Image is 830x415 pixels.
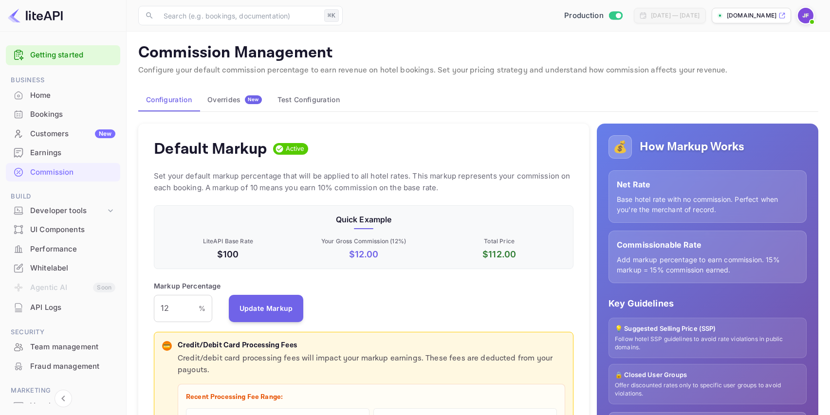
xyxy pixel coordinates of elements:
[178,353,565,376] p: Credit/debit card processing fees will impact your markup earnings. These fees are deducted from ...
[6,298,120,317] div: API Logs
[178,340,565,351] p: Credit/Debit Card Processing Fees
[6,397,120,415] a: Vouchers
[324,9,339,22] div: ⌘K
[30,167,115,178] div: Commission
[651,11,700,20] div: [DATE] — [DATE]
[6,86,120,105] div: Home
[433,237,565,246] p: Total Price
[245,96,262,103] span: New
[6,105,120,123] a: Bookings
[162,237,294,246] p: LiteAPI Base Rate
[30,224,115,235] div: UI Components
[727,11,776,20] p: [DOMAIN_NAME]
[30,50,115,61] a: Getting started
[617,254,798,275] p: Add markup percentage to earn commission. 15% markup = 15% commission earned.
[6,45,120,65] div: Getting started
[163,342,170,350] p: 💳
[6,220,120,238] a: UI Components
[138,65,818,76] p: Configure your default commission percentage to earn revenue on hotel bookings. Set your pricing ...
[615,324,800,334] p: 💡 Suggested Selling Price (SSP)
[30,90,115,101] div: Home
[6,357,120,375] a: Fraud management
[6,298,120,316] a: API Logs
[609,297,807,310] p: Key Guidelines
[30,147,115,159] div: Earnings
[615,370,800,380] p: 🔒 Closed User Groups
[154,170,573,194] p: Set your default markup percentage that will be applied to all hotel rates. This markup represent...
[564,10,604,21] span: Production
[6,125,120,144] div: CustomersNew
[30,244,115,255] div: Performance
[154,281,221,291] p: Markup Percentage
[30,205,106,217] div: Developer tools
[6,75,120,86] span: Business
[615,335,800,352] p: Follow hotel SSP guidelines to avoid rate violations in public domains.
[6,240,120,259] div: Performance
[229,295,304,322] button: Update Markup
[6,125,120,143] a: CustomersNew
[6,259,120,278] div: Whitelabel
[162,214,565,225] p: Quick Example
[6,385,120,396] span: Marketing
[798,8,813,23] img: Jenny Frimer
[207,95,262,104] div: Overrides
[6,240,120,258] a: Performance
[30,400,115,412] div: Vouchers
[6,144,120,162] div: Earnings
[6,338,120,357] div: Team management
[6,202,120,219] div: Developer tools
[560,10,626,21] div: Switch to Sandbox mode
[613,138,627,156] p: 💰
[162,248,294,261] p: $100
[282,144,309,154] span: Active
[55,390,72,407] button: Collapse navigation
[30,342,115,353] div: Team management
[6,220,120,239] div: UI Components
[30,128,115,140] div: Customers
[617,194,798,215] p: Base hotel rate with no commission. Perfect when you're the merchant of record.
[6,259,120,277] a: Whitelabel
[6,163,120,182] div: Commission
[6,338,120,356] a: Team management
[154,139,267,159] h4: Default Markup
[6,327,120,338] span: Security
[6,163,120,181] a: Commission
[138,43,818,63] p: Commission Management
[270,88,348,111] button: Test Configuration
[30,302,115,313] div: API Logs
[95,129,115,138] div: New
[6,86,120,104] a: Home
[298,237,430,246] p: Your Gross Commission ( 12 %)
[617,179,798,190] p: Net Rate
[640,139,744,155] h5: How Markup Works
[8,8,63,23] img: LiteAPI logo
[433,248,565,261] p: $ 112.00
[138,88,200,111] button: Configuration
[6,144,120,162] a: Earnings
[6,105,120,124] div: Bookings
[30,263,115,274] div: Whitelabel
[158,6,320,25] input: Search (e.g. bookings, documentation)
[199,303,205,313] p: %
[617,239,798,251] p: Commissionable Rate
[154,295,199,322] input: 0
[615,381,800,398] p: Offer discounted rates only to specific user groups to avoid violations.
[186,392,557,402] p: Recent Processing Fee Range:
[30,361,115,372] div: Fraud management
[30,109,115,120] div: Bookings
[298,248,430,261] p: $ 12.00
[6,357,120,376] div: Fraud management
[6,191,120,202] span: Build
